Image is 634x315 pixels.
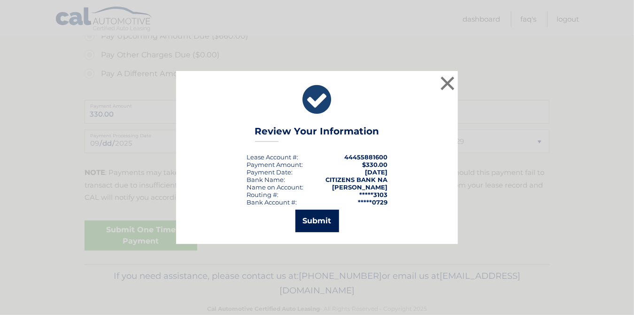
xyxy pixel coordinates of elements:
div: Bank Name: [247,176,285,183]
div: Lease Account #: [247,153,298,161]
span: Payment Date [247,168,291,176]
button: × [438,74,457,93]
strong: [PERSON_NAME] [332,183,387,191]
strong: 44455881600 [344,153,387,161]
span: $330.00 [362,161,387,168]
strong: CITIZENS BANK NA [325,176,387,183]
div: Name on Account: [247,183,303,191]
div: : [247,168,293,176]
div: Routing #: [247,191,278,198]
div: Bank Account #: [247,198,297,206]
h3: Review Your Information [255,126,379,142]
span: [DATE] [365,168,387,176]
button: Submit [295,210,339,232]
div: Payment Amount: [247,161,303,168]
